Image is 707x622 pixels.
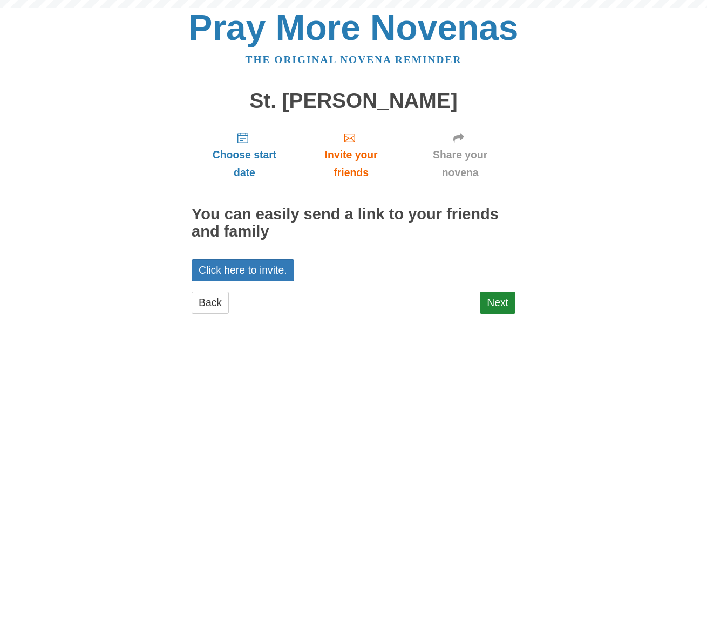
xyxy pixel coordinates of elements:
a: Click here to invite. [192,259,294,281]
a: Invite your friends [297,123,405,187]
a: The original novena reminder [246,54,462,65]
h1: St. [PERSON_NAME] [192,89,515,113]
a: Share your novena [405,123,515,187]
span: Invite your friends [308,146,394,182]
a: Next [480,292,515,314]
a: Pray More Novenas [189,8,519,47]
span: Choose start date [202,146,287,182]
h2: You can easily send a link to your friends and family [192,206,515,240]
a: Choose start date [192,123,297,187]
a: Back [192,292,229,314]
span: Share your novena [416,146,505,182]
